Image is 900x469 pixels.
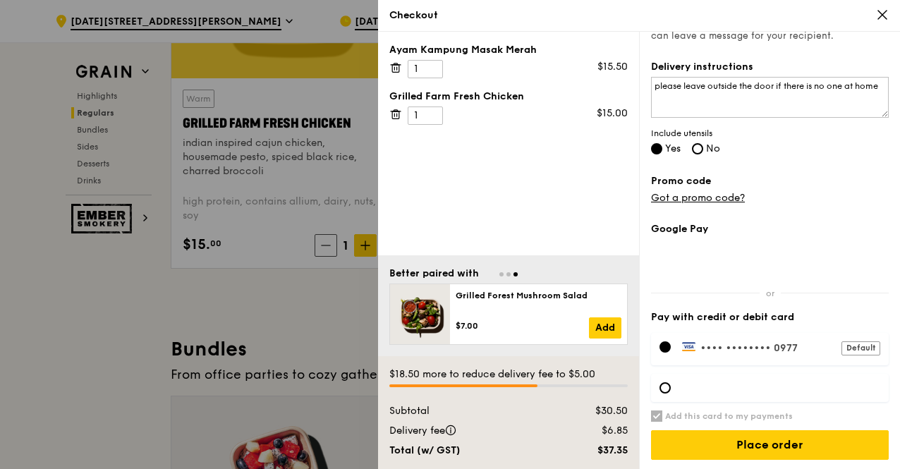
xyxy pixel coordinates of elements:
[651,174,889,188] label: Promo code
[381,404,551,418] div: Subtotal
[513,272,518,276] span: Go to slide 3
[665,142,681,154] span: Yes
[706,142,720,154] span: No
[389,267,479,281] div: Better paired with
[456,320,589,331] div: $7.00
[651,128,889,139] span: Include utensils
[389,90,628,104] div: Grilled Farm Fresh Chicken
[389,367,628,382] div: $18.50 more to reduce delivery fee to $5.00
[389,43,628,57] div: Ayam Kampung Masak Merah
[381,444,551,458] div: Total (w/ GST)
[597,60,628,74] div: $15.50
[381,424,551,438] div: Delivery fee
[682,341,880,354] label: •••• 0977
[700,342,748,354] span: •••• ••••
[651,430,889,460] input: Place order
[665,410,793,422] h6: Add this card to my payments
[597,106,628,121] div: $15.00
[651,245,889,276] iframe: Secure payment button frame
[651,310,889,324] label: Pay with credit or debit card
[651,222,889,236] label: Google Pay
[389,8,889,23] div: Checkout
[456,290,621,301] div: Grilled Forest Mushroom Salad
[841,341,880,355] div: Default
[589,317,621,339] a: Add
[551,404,636,418] div: $30.50
[551,424,636,438] div: $6.85
[651,143,662,154] input: Yes
[499,272,504,276] span: Go to slide 1
[692,143,703,154] input: No
[506,272,511,276] span: Go to slide 2
[551,444,636,458] div: $37.35
[682,382,880,394] iframe: Secure card payment input frame
[651,60,889,74] label: Delivery instructions
[682,341,697,351] img: Payment by Visa
[651,192,745,204] a: Got a promo code?
[651,410,662,422] input: Add this card to my payments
